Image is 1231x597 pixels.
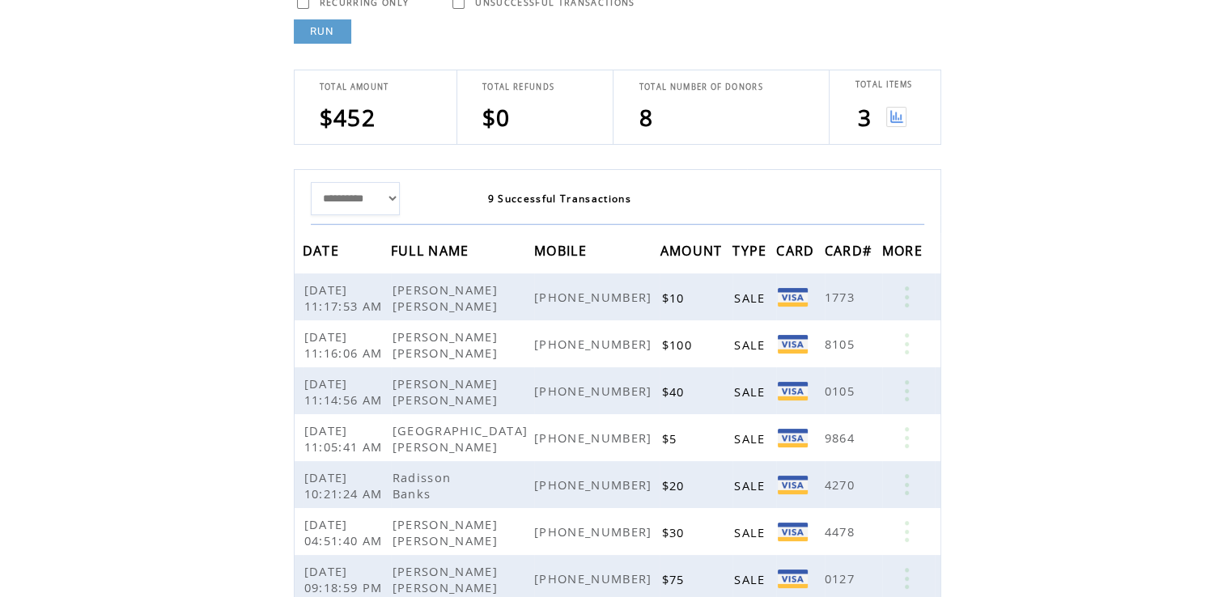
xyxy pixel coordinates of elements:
[304,375,387,408] span: [DATE] 11:14:56 AM
[534,570,656,586] span: [PHONE_NUMBER]
[660,246,726,256] a: AMOUNT
[661,524,688,540] span: $30
[825,383,859,399] span: 0105
[393,469,452,502] span: Radisson Banks
[857,102,871,133] span: 3
[825,430,859,446] span: 9864
[304,328,387,361] span: [DATE] 11:16:06 AM
[825,289,859,305] span: 1773
[534,336,656,352] span: [PHONE_NUMBER]
[825,523,859,540] span: 4478
[734,337,769,353] span: SALE
[482,82,554,92] span: TOTAL REFUNDS
[393,516,502,548] span: [PERSON_NAME] [PERSON_NAME]
[661,477,688,493] span: $20
[488,192,631,205] span: 9 Successful Transactions
[303,246,343,256] a: DATE
[778,523,808,541] img: Visa
[304,422,387,455] span: [DATE] 11:05:41 AM
[534,246,591,256] a: MOBILE
[734,477,769,493] span: SALE
[534,523,656,540] span: [PHONE_NUMBER]
[882,238,927,268] span: MORE
[734,524,769,540] span: SALE
[855,79,912,90] span: TOTAL ITEMS
[734,571,769,587] span: SALE
[661,290,688,306] span: $10
[320,102,376,133] span: $452
[778,335,808,354] img: Visa
[734,430,769,447] span: SALE
[534,238,591,268] span: MOBILE
[391,246,473,256] a: FULL NAME
[304,563,387,595] span: [DATE] 09:18:59 PM
[534,476,656,493] span: [PHONE_NUMBER]
[732,246,770,256] a: TYPE
[534,430,656,446] span: [PHONE_NUMBER]
[639,82,762,92] span: TOTAL NUMBER OF DONORS
[778,569,808,588] img: Visa
[534,289,656,305] span: [PHONE_NUMBER]
[639,102,652,133] span: 8
[825,246,877,256] a: CARD#
[825,476,859,493] span: 4270
[294,19,351,44] a: RUN
[778,382,808,400] img: Visa
[778,476,808,494] img: Visa
[393,422,528,455] span: [GEOGRAPHIC_DATA] [PERSON_NAME]
[304,469,387,502] span: [DATE] 10:21:24 AM
[825,570,859,586] span: 0127
[778,288,808,307] img: Visa
[661,571,688,587] span: $75
[393,563,502,595] span: [PERSON_NAME] [PERSON_NAME]
[391,238,473,268] span: FULL NAME
[482,102,511,133] span: $0
[393,375,502,408] span: [PERSON_NAME] [PERSON_NAME]
[778,429,808,447] img: Visa
[825,238,877,268] span: CARD#
[734,383,769,400] span: SALE
[303,238,343,268] span: DATE
[534,383,656,399] span: [PHONE_NUMBER]
[320,82,389,92] span: TOTAL AMOUNT
[886,107,906,127] img: View graph
[304,282,387,314] span: [DATE] 11:17:53 AM
[732,238,770,268] span: TYPE
[661,430,681,447] span: $5
[776,246,818,256] a: CARD
[660,238,726,268] span: AMOUNT
[825,336,859,352] span: 8105
[661,383,688,400] span: $40
[393,282,502,314] span: [PERSON_NAME] [PERSON_NAME]
[393,328,502,361] span: [PERSON_NAME] [PERSON_NAME]
[734,290,769,306] span: SALE
[304,516,387,548] span: [DATE] 04:51:40 AM
[776,238,818,268] span: CARD
[661,337,695,353] span: $100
